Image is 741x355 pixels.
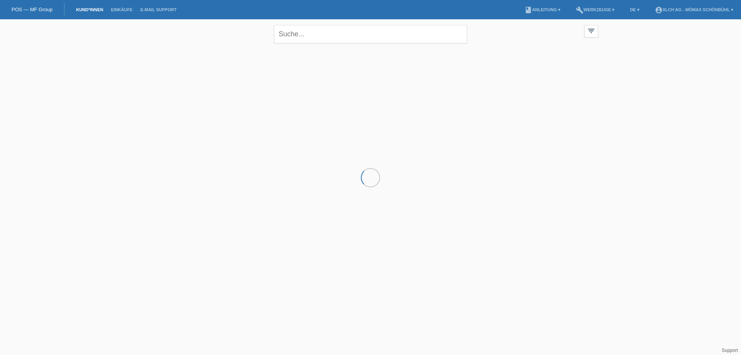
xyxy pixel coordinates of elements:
i: build [576,6,584,14]
a: E-Mail Support [137,7,181,12]
a: POS — MF Group [12,7,52,12]
i: account_circle [655,6,663,14]
a: Support [722,348,738,353]
a: Einkäufe [107,7,136,12]
a: Kund*innen [72,7,107,12]
div: Sie haben die falsche Anmeldeseite in Ihren Lesezeichen/Favoriten gespeichert. Bitte nicht [DOMAI... [293,20,448,43]
a: DE ▾ [626,7,643,12]
i: book [524,6,532,14]
a: buildWerkzeuge ▾ [572,7,619,12]
a: bookAnleitung ▾ [521,7,564,12]
a: account_circleXLCH AG - Mömax Schönbühl ▾ [651,7,737,12]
